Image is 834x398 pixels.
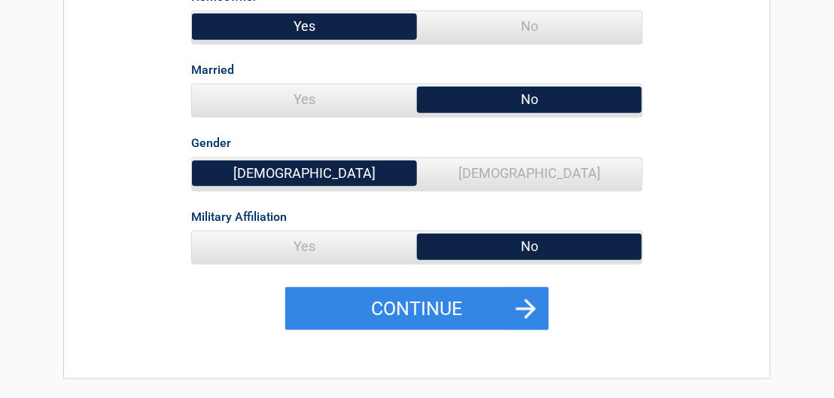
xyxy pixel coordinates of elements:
[192,11,417,41] span: Yes
[417,11,642,41] span: No
[192,231,417,262] span: Yes
[191,60,234,80] label: Married
[192,158,417,188] span: [DEMOGRAPHIC_DATA]
[417,231,642,262] span: No
[417,84,642,115] span: No
[285,287,549,331] button: Continue
[192,84,417,115] span: Yes
[191,207,287,227] label: Military Affiliation
[191,133,231,153] label: Gender
[417,158,642,188] span: [DEMOGRAPHIC_DATA]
